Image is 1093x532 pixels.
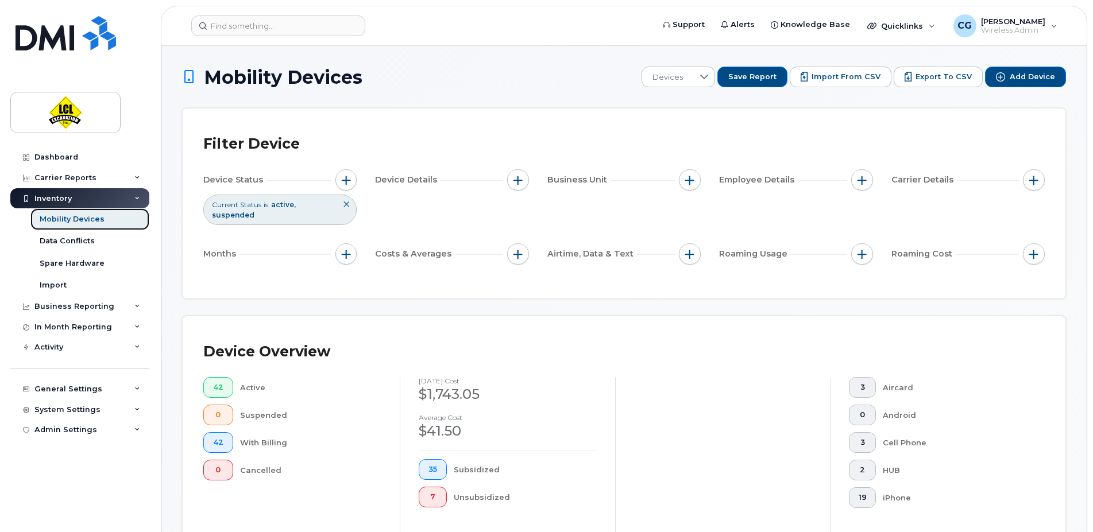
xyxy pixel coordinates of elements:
div: Subsidized [454,459,597,480]
span: Export to CSV [916,72,972,82]
h4: [DATE] cost [419,377,596,385]
div: Cell Phone [883,432,1026,453]
span: Employee Details [719,174,798,186]
div: Android [883,405,1026,425]
button: Import from CSV [790,67,891,87]
button: 42 [203,377,233,398]
span: is [264,200,268,209]
button: Export to CSV [894,67,983,87]
h4: Average cost [419,414,596,421]
span: active [271,200,296,209]
div: Filter Device [203,129,300,159]
span: Devices [642,67,693,88]
button: 0 [849,405,876,425]
span: 0 [859,410,867,420]
div: iPhone [883,487,1026,508]
div: Unsubsidized [454,487,597,507]
span: Add Device [1010,72,1055,82]
span: 42 [213,438,223,447]
span: Import from CSV [812,72,880,82]
span: 0 [213,465,223,475]
span: Device Details [375,174,441,186]
button: 7 [419,487,447,507]
span: Costs & Averages [375,248,455,260]
button: 3 [849,432,876,453]
div: Cancelled [240,460,382,480]
div: Active [240,377,382,398]
button: 42 [203,432,233,453]
div: $41.50 [419,421,596,441]
span: 2 [859,465,867,475]
div: Suspended [240,405,382,425]
span: 0 [213,410,223,420]
button: 35 [419,459,447,480]
span: Airtime, Data & Text [547,248,637,260]
span: Current Status [212,200,261,209]
button: 0 [203,405,233,425]
span: Mobility Devices [204,67,362,87]
button: 19 [849,487,876,508]
span: 3 [859,383,867,392]
div: HUB [883,460,1026,480]
span: Device Status [203,174,267,186]
button: 3 [849,377,876,398]
button: 0 [203,460,233,480]
span: Roaming Cost [891,248,956,260]
span: Business Unit [547,174,611,186]
button: Save Report [717,67,787,87]
span: 7 [428,492,437,502]
div: Device Overview [203,337,330,367]
span: Carrier Details [891,174,957,186]
span: 35 [428,465,437,474]
button: 2 [849,460,876,480]
span: 42 [213,383,223,392]
div: With Billing [240,432,382,453]
span: Months [203,248,240,260]
div: Aircard [883,377,1026,398]
span: 3 [859,438,867,447]
span: suspended [212,211,254,219]
div: $1,743.05 [419,385,596,404]
span: Roaming Usage [719,248,791,260]
button: Add Device [985,67,1066,87]
span: 19 [859,493,867,502]
span: Save Report [728,72,777,82]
